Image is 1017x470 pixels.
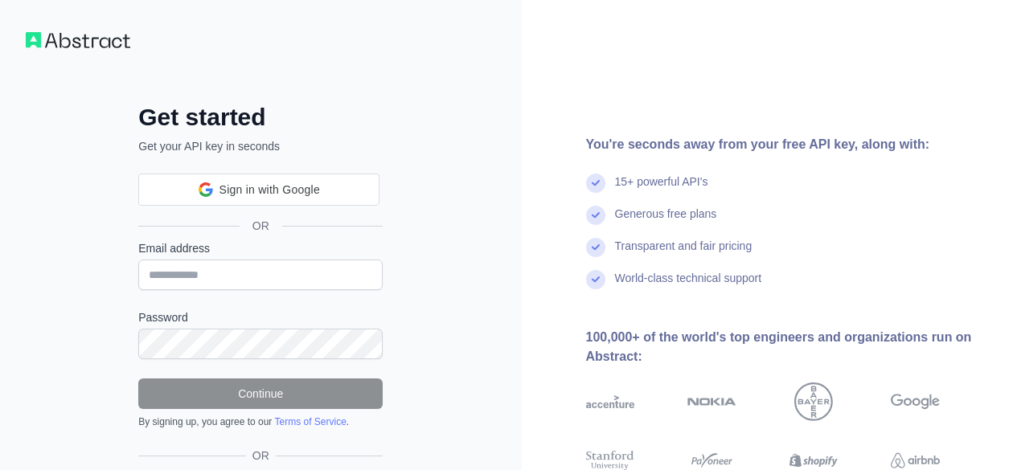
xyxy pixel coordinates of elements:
[586,238,605,257] img: check mark
[586,328,992,366] div: 100,000+ of the world's top engineers and organizations run on Abstract:
[246,448,276,464] span: OR
[138,240,383,256] label: Email address
[891,382,940,421] img: google
[615,206,717,238] div: Generous free plans
[586,135,992,154] div: You're seconds away from your free API key, along with:
[687,382,736,421] img: nokia
[794,382,833,421] img: bayer
[138,138,383,154] p: Get your API key in seconds
[586,270,605,289] img: check mark
[219,182,320,198] span: Sign in with Google
[26,32,130,48] img: Workflow
[586,174,605,193] img: check mark
[615,270,762,302] div: World-class technical support
[138,415,383,428] div: By signing up, you agree to our .
[138,103,383,132] h2: Get started
[615,174,708,206] div: 15+ powerful API's
[138,309,383,325] label: Password
[274,416,346,427] a: Terms of Service
[586,206,605,225] img: check mark
[138,378,383,409] button: Continue
[138,174,379,206] div: Sign in with Google
[240,218,282,234] span: OR
[615,238,752,270] div: Transparent and fair pricing
[586,382,635,421] img: accenture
